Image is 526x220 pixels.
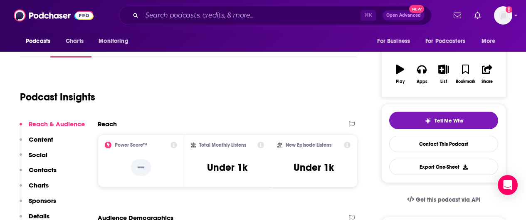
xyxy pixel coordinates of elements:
a: Contact This Podcast [389,136,498,152]
button: Reach & Audience [20,120,85,135]
button: open menu [371,33,420,49]
button: Open AdvancedNew [383,10,425,20]
button: Apps [411,59,432,89]
p: Sponsors [29,197,56,205]
a: Show notifications dropdown [450,8,464,22]
button: open menu [476,33,506,49]
button: Show profile menu [494,6,512,25]
div: Apps [417,79,427,84]
button: Content [20,135,53,151]
img: User Profile [494,6,512,25]
div: Search podcasts, credits, & more... [119,6,432,25]
div: Open Intercom Messenger [498,175,518,195]
button: open menu [93,33,139,49]
svg: Add a profile image [506,6,512,13]
span: Open Advanced [386,13,421,17]
button: Play [389,59,411,89]
a: Show notifications dropdown [471,8,484,22]
div: Bookmark [456,79,475,84]
div: Play [396,79,405,84]
div: Share [482,79,493,84]
span: Podcasts [26,35,50,47]
button: Sponsors [20,197,56,212]
span: ⌘ K [361,10,376,21]
span: Logged in as KTMSseat4 [494,6,512,25]
span: For Business [377,35,410,47]
span: More [482,35,496,47]
button: List [433,59,454,89]
button: Charts [20,181,49,197]
h2: New Episode Listens [286,142,331,148]
button: Social [20,151,47,166]
button: Export One-Sheet [389,159,498,175]
h2: Power Score™ [115,142,147,148]
p: Content [29,135,53,143]
span: Tell Me Why [435,117,463,124]
h2: Reach [98,120,117,128]
button: Share [477,59,498,89]
span: Get this podcast via API [416,196,480,203]
p: Charts [29,181,49,189]
h1: Podcast Insights [20,91,95,103]
input: Search podcasts, credits, & more... [142,9,361,22]
p: -- [131,159,151,176]
a: Charts [60,33,89,49]
button: Contacts [20,166,57,181]
a: Get this podcast via API [400,190,487,210]
span: Charts [66,35,84,47]
img: tell me why sparkle [425,117,431,124]
span: New [409,5,424,13]
div: List [440,79,447,84]
h3: Under 1k [207,161,247,174]
p: Contacts [29,166,57,174]
img: Podchaser - Follow, Share and Rate Podcasts [14,7,94,23]
p: Social [29,151,47,159]
span: Monitoring [99,35,128,47]
p: Details [29,212,49,220]
h3: Under 1k [294,161,334,174]
button: Bookmark [454,59,476,89]
p: Reach & Audience [29,120,85,128]
h2: Total Monthly Listens [199,142,246,148]
button: open menu [20,33,61,49]
button: tell me why sparkleTell Me Why [389,112,498,129]
button: open menu [420,33,477,49]
span: For Podcasters [425,35,465,47]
